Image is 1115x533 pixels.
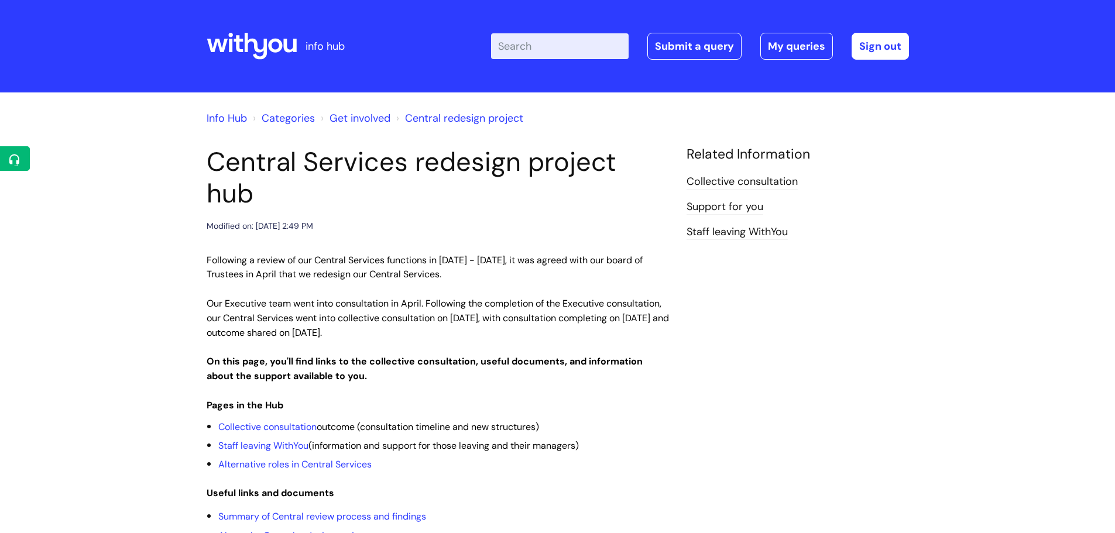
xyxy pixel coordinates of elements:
p: info hub [306,37,345,56]
a: Categories [262,111,315,125]
a: Staff leaving WithYou [687,225,788,240]
strong: On this page, you'll find links to the collective consultation, useful documents, and information... [207,355,643,382]
li: Solution home [250,109,315,128]
a: Summary of Central review process and findings [218,510,426,522]
span: (information and support for those leaving and their managers) [218,439,579,452]
span: outcome (consultation timeline and new structures) [218,421,539,433]
div: Modified on: [DATE] 2:49 PM [207,219,313,233]
span: Following a review of our Central Services functions in [DATE] - [DATE], it was agreed with our b... [207,254,643,281]
a: Central redesign project [405,111,523,125]
li: Get involved [318,109,390,128]
strong: Pages in the Hub [207,399,283,411]
a: Staff leaving WithYou [218,439,308,452]
a: Support for you [687,200,763,215]
strong: Useful links and documents [207,487,334,499]
li: Central redesign project [393,109,523,128]
span: Our Executive team went into consultation in April. Following the completion of the Executive con... [207,297,669,339]
a: Sign out [852,33,909,60]
h1: Central Services redesign project hub [207,146,669,209]
h4: Related Information [687,146,909,163]
a: Collective consultation [687,174,798,190]
a: Info Hub [207,111,247,125]
a: My queries [760,33,833,60]
input: Search [491,33,629,59]
a: Get involved [330,111,390,125]
a: Collective consultation [218,421,317,433]
a: Submit a query [647,33,742,60]
a: Alternative roles in Central Services [218,458,372,470]
div: | - [491,33,909,60]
